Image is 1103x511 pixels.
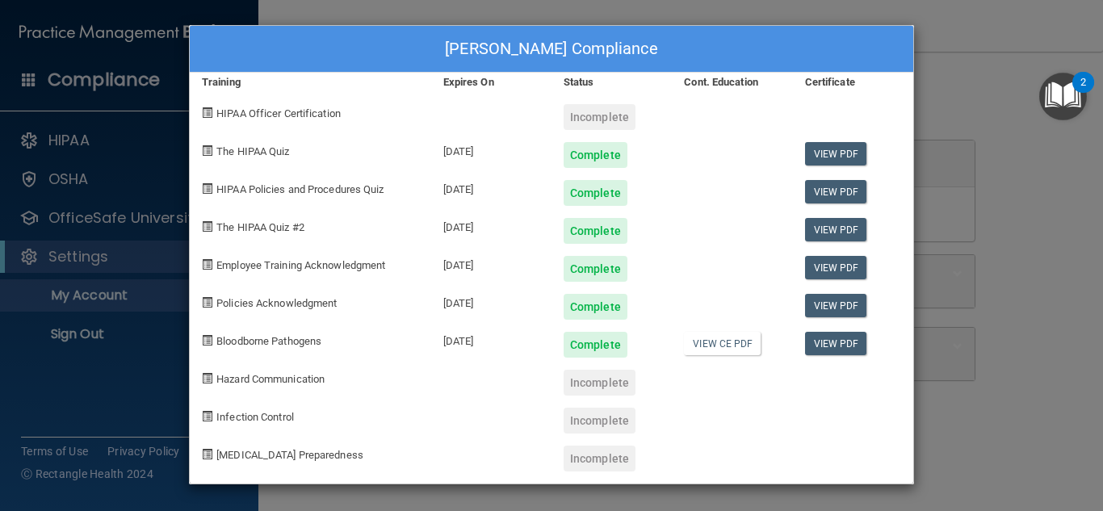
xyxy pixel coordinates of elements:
div: Expires On [431,73,551,92]
div: [DATE] [431,206,551,244]
a: View PDF [805,218,867,241]
span: [MEDICAL_DATA] Preparedness [216,449,363,461]
div: Cont. Education [672,73,792,92]
div: Complete [564,332,627,358]
div: Incomplete [564,446,635,471]
a: View PDF [805,256,867,279]
div: Incomplete [564,370,635,396]
div: Training [190,73,431,92]
div: Incomplete [564,408,635,434]
div: Complete [564,256,627,282]
div: [DATE] [431,130,551,168]
div: [DATE] [431,244,551,282]
div: Complete [564,294,627,320]
div: [PERSON_NAME] Compliance [190,26,913,73]
div: Complete [564,180,627,206]
span: Bloodborne Pathogens [216,335,321,347]
div: [DATE] [431,320,551,358]
a: View PDF [805,332,867,355]
a: View CE PDF [684,332,761,355]
div: Complete [564,142,627,168]
span: The HIPAA Quiz [216,145,289,157]
div: [DATE] [431,282,551,320]
div: Incomplete [564,104,635,130]
span: The HIPAA Quiz #2 [216,221,304,233]
span: Hazard Communication [216,373,325,385]
span: Infection Control [216,411,294,423]
span: Policies Acknowledgment [216,297,337,309]
a: View PDF [805,294,867,317]
div: Status [551,73,672,92]
div: Certificate [793,73,913,92]
span: HIPAA Officer Certification [216,107,341,119]
a: View PDF [805,180,867,203]
span: HIPAA Policies and Procedures Quiz [216,183,384,195]
button: Open Resource Center, 2 new notifications [1039,73,1087,120]
div: Complete [564,218,627,244]
div: [DATE] [431,168,551,206]
div: 2 [1080,82,1086,103]
span: Employee Training Acknowledgment [216,259,385,271]
a: View PDF [805,142,867,165]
